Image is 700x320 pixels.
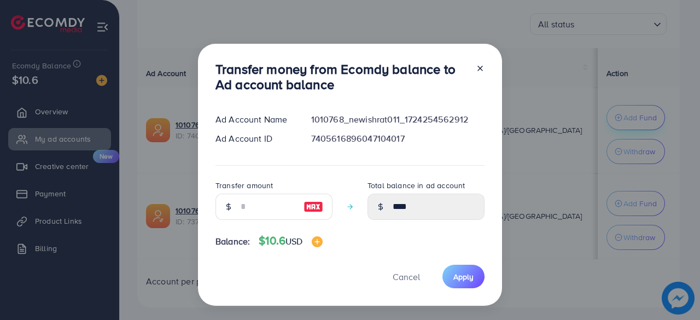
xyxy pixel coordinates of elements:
[285,235,302,247] span: USD
[215,235,250,248] span: Balance:
[302,113,493,126] div: 1010768_newishrat011_1724254562912
[367,180,465,191] label: Total balance in ad account
[215,180,273,191] label: Transfer amount
[379,265,434,288] button: Cancel
[259,234,322,248] h4: $10.6
[393,271,420,283] span: Cancel
[304,200,323,213] img: image
[207,113,302,126] div: Ad Account Name
[442,265,485,288] button: Apply
[302,132,493,145] div: 7405616896047104017
[453,271,474,282] span: Apply
[207,132,302,145] div: Ad Account ID
[312,236,323,247] img: image
[215,61,467,93] h3: Transfer money from Ecomdy balance to Ad account balance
